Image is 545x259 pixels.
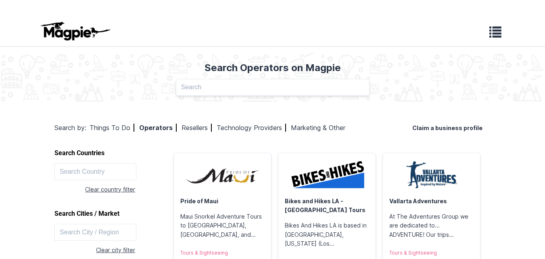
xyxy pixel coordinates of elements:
a: Things To Do [90,124,134,132]
img: Vallarta Adventures logo [389,160,474,190]
h2: Search Cities / Market [54,207,163,221]
a: Marketing & Other [291,124,345,132]
a: Claim a business profile [412,124,486,131]
p: Bikes And Hikes LA is based in [GEOGRAPHIC_DATA], [US_STATE] (Los... [278,215,376,255]
input: Search Country [54,163,136,180]
div: Clear city filter [54,246,135,255]
input: Search [176,79,370,96]
h2: Search Countries [54,146,163,160]
div: Search by: [54,123,86,133]
p: Maui Snorkel Adventure Tours to [GEOGRAPHIC_DATA], [GEOGRAPHIC_DATA], and... [174,206,271,246]
img: logo-ab69f6fb50320c5b225c76a69d11143b.png [39,21,111,41]
a: Bikes and Hikes LA - [GEOGRAPHIC_DATA] Tours [285,198,365,213]
input: Search City / Region [54,224,136,241]
h2: Search Operators on Magpie [5,62,540,74]
a: Vallarta Adventures [389,198,447,204]
a: Technology Providers [217,124,286,132]
a: Pride of Maui [180,198,218,204]
p: At The Adventures Group we are dedicated to... ADVENTURE! Our trips... [383,206,480,246]
img: Pride of Maui logo [180,160,265,190]
a: Resellers [182,124,212,132]
a: Operators [139,124,177,132]
div: Clear country filter [54,185,135,194]
img: Bikes and Hikes LA - Los Angeles Tours logo [285,160,369,190]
